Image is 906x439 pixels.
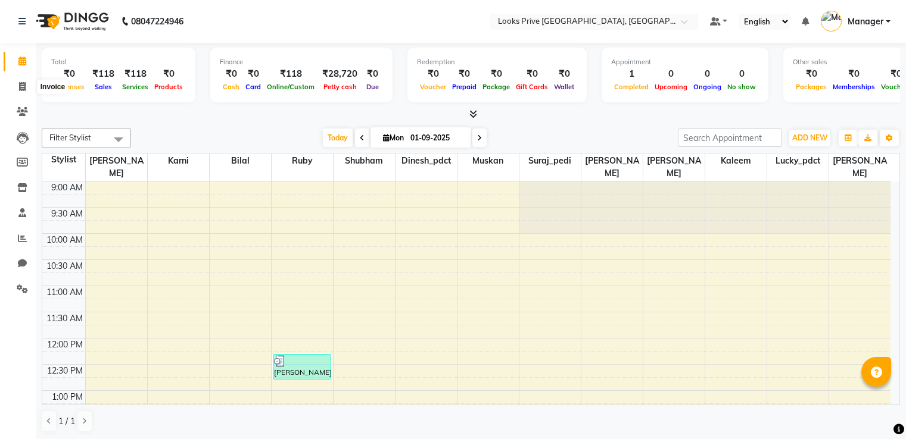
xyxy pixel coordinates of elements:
[789,130,830,146] button: ADD NEW
[480,67,513,81] div: ₹0
[830,83,878,91] span: Memberships
[92,83,115,91] span: Sales
[792,133,827,142] span: ADD NEW
[42,153,85,166] div: Stylist
[581,153,643,181] span: [PERSON_NAME]
[88,67,119,81] div: ₹118
[856,391,894,427] iframe: chat widget
[362,67,383,81] div: ₹0
[652,67,690,81] div: 0
[334,153,395,168] span: Shubham
[220,67,242,81] div: ₹0
[829,153,891,181] span: [PERSON_NAME]
[724,67,759,81] div: 0
[45,338,85,351] div: 12:00 PM
[417,67,449,81] div: ₹0
[611,67,652,81] div: 1
[690,83,724,91] span: Ongoing
[320,83,360,91] span: Petty cash
[519,153,581,168] span: Suraj_pedi
[44,234,85,246] div: 10:00 AM
[705,153,767,168] span: Kaleem
[51,57,186,67] div: Total
[242,67,264,81] div: ₹0
[407,129,466,147] input: 2025-09-01
[724,83,759,91] span: No show
[551,67,577,81] div: ₹0
[151,67,186,81] div: ₹0
[220,57,383,67] div: Finance
[30,5,112,38] img: logo
[848,15,883,28] span: Manager
[220,83,242,91] span: Cash
[678,128,782,147] input: Search Appointment
[119,83,151,91] span: Services
[119,67,151,81] div: ₹118
[51,67,88,81] div: ₹0
[449,67,480,81] div: ₹0
[264,83,317,91] span: Online/Custom
[793,67,830,81] div: ₹0
[323,128,353,147] span: Today
[643,153,705,181] span: [PERSON_NAME]
[44,260,85,272] div: 10:30 AM
[272,153,333,168] span: Ruby
[264,67,317,81] div: ₹118
[380,133,407,142] span: Mon
[242,83,264,91] span: Card
[49,208,85,220] div: 9:30 AM
[44,286,85,299] div: 11:00 AM
[457,153,519,168] span: Muskan
[49,391,85,403] div: 1:00 PM
[131,5,183,38] b: 08047224946
[652,83,690,91] span: Upcoming
[551,83,577,91] span: Wallet
[793,83,830,91] span: Packages
[417,83,449,91] span: Voucher
[44,312,85,325] div: 11:30 AM
[449,83,480,91] span: Prepaid
[821,11,842,32] img: Manager
[210,153,271,168] span: Bilal
[513,83,551,91] span: Gift Cards
[611,57,759,67] div: Appointment
[148,153,209,168] span: Karni
[38,80,68,94] div: Invoice
[45,365,85,377] div: 12:30 PM
[58,415,75,428] span: 1 / 1
[611,83,652,91] span: Completed
[49,181,85,194] div: 9:00 AM
[830,67,878,81] div: ₹0
[317,67,362,81] div: ₹28,720
[513,67,551,81] div: ₹0
[480,83,513,91] span: Package
[273,355,331,379] div: [PERSON_NAME], TK01, 12:20 PM-12:50 PM, Nail Filing
[690,67,724,81] div: 0
[151,83,186,91] span: Products
[363,83,382,91] span: Due
[396,153,457,168] span: Dinesh_pdct
[86,153,147,181] span: [PERSON_NAME]
[767,153,829,168] span: Lucky_pdct
[417,57,577,67] div: Redemption
[49,133,91,142] span: Filter Stylist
